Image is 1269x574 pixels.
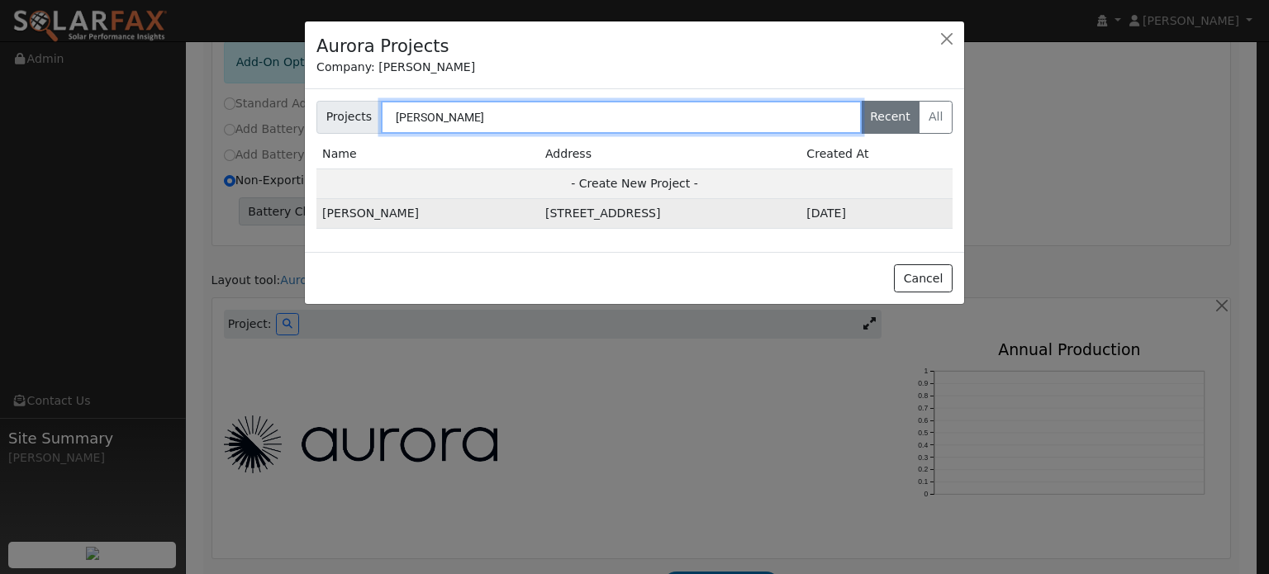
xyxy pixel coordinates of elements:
label: Recent [861,101,920,134]
button: Cancel [894,264,953,292]
td: [STREET_ADDRESS] [539,199,801,229]
label: All [919,101,953,134]
td: Name [316,140,539,169]
div: Company: [PERSON_NAME] [316,59,953,76]
td: - Create New Project - [316,168,953,198]
span: Projects [316,101,382,134]
td: Created At [801,140,953,169]
td: Address [539,140,801,169]
h4: Aurora Projects [316,33,449,59]
td: 5d [801,199,953,229]
td: [PERSON_NAME] [316,199,539,229]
